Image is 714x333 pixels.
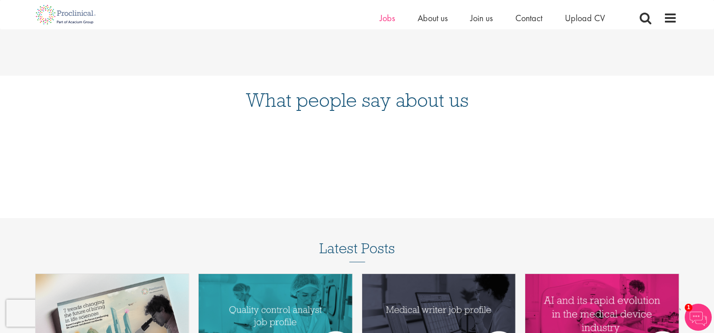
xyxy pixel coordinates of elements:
iframe: reCAPTCHA [6,300,122,327]
iframe: Customer reviews powered by Trustpilot [31,128,684,191]
span: 1 [685,304,692,311]
img: Chatbot [685,304,712,331]
a: Upload CV [565,12,605,24]
a: About us [418,12,448,24]
h3: Latest Posts [319,241,395,262]
a: Jobs [380,12,395,24]
a: Contact [515,12,542,24]
a: Join us [470,12,493,24]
